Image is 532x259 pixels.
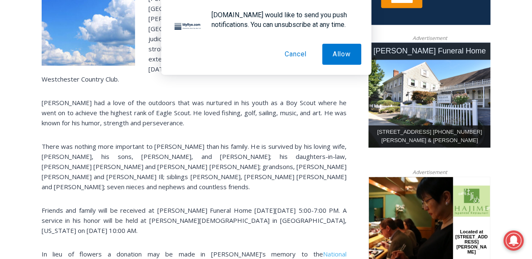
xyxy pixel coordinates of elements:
[42,141,347,192] p: There was nothing more important to [PERSON_NAME] than his family. He is survived by his loving w...
[250,3,304,38] a: Book [PERSON_NAME]'s Good Humor for Your Event
[274,44,317,65] button: Cancel
[368,125,490,148] div: [STREET_ADDRESS] [PHONE_NUMBER] [PERSON_NAME] & [PERSON_NAME]
[212,0,397,82] div: "The first chef I interviewed talked about coming to [GEOGRAPHIC_DATA] from [GEOGRAPHIC_DATA] in ...
[322,44,361,65] button: Allow
[220,84,390,103] span: Intern @ [DOMAIN_NAME]
[55,15,208,23] div: No Generators on Trucks so No Noise or Pollution
[256,9,293,32] h4: Book [PERSON_NAME]'s Good Humor for Your Event
[3,87,82,119] span: Open Tues. - Sun. [PHONE_NUMBER]
[202,82,408,105] a: Intern @ [DOMAIN_NAME]
[404,168,455,176] span: Advertisement
[86,53,119,100] div: Located at [STREET_ADDRESS][PERSON_NAME]
[42,98,347,128] p: [PERSON_NAME] had a love of the outdoors that was nurtured in his youth as a Boy Scout where he w...
[171,10,205,44] img: notification icon
[205,10,361,29] div: [DOMAIN_NAME] would like to send you push notifications. You can unsubscribe at any time.
[0,85,85,105] a: Open Tues. - Sun. [PHONE_NUMBER]
[42,205,347,235] p: Friends and family will be received at [PERSON_NAME] Funeral Home [DATE][DATE] 5:00-7:00 PM. A se...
